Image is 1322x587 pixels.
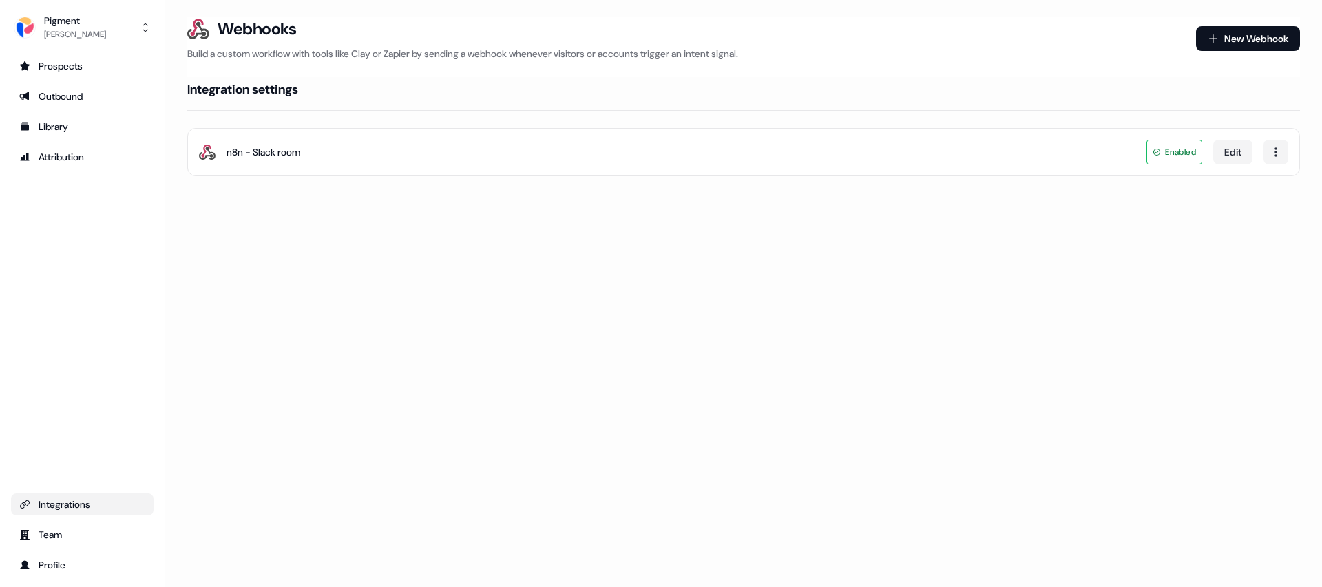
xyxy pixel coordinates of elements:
div: Attribution [19,150,145,164]
a: Go to templates [11,116,154,138]
h3: Webhooks [218,19,296,39]
a: Go to profile [11,554,154,576]
button: Edit [1213,140,1252,164]
a: Go to attribution [11,146,154,168]
a: Go to prospects [11,55,154,77]
div: [PERSON_NAME] [44,28,106,41]
div: Pigment [44,14,106,28]
button: New Webhook [1196,26,1300,51]
h4: Integration settings [187,81,298,98]
div: Outbound [19,89,145,103]
div: Library [19,120,145,134]
p: Build a custom workflow with tools like Clay or Zapier by sending a webhook whenever visitors or ... [187,47,1185,61]
button: Pigment[PERSON_NAME] [11,11,154,44]
div: Integrations [19,498,145,511]
a: Go to team [11,524,154,546]
div: Team [19,528,145,542]
div: n8n - Slack room [227,145,300,159]
a: Go to integrations [11,493,154,515]
a: Go to outbound experience [11,85,154,107]
div: Profile [19,558,145,572]
div: Prospects [19,59,145,73]
span: Enabled [1165,145,1196,159]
